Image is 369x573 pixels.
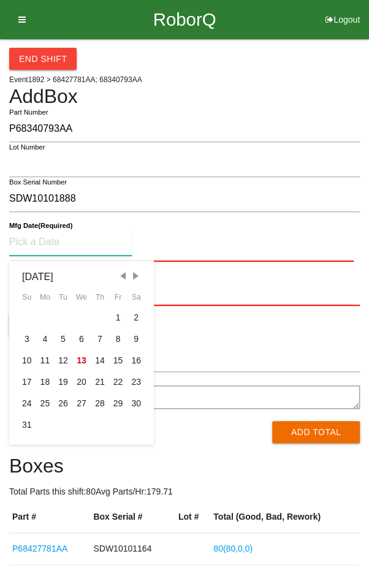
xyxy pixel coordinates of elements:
[9,455,360,477] h4: Boxes
[90,533,175,565] td: SDW10101164
[127,328,145,350] div: Sat Aug 09 2025
[9,116,360,142] input: Required
[18,414,36,436] div: Sun Aug 31 2025
[130,270,141,281] span: Next Month
[76,293,87,302] abbr: Wednesday
[96,293,104,302] abbr: Thursday
[115,293,122,302] abbr: Friday
[36,328,55,350] div: Mon Aug 04 2025
[127,371,145,393] div: Sat Aug 23 2025
[54,350,72,371] div: Tue Aug 12 2025
[9,485,360,498] p: Total Parts this shift: 80 Avg Parts/Hr: 179.71
[109,393,127,414] div: Fri Aug 29 2025
[9,75,142,84] span: Event 1892 > 68427781AA; 68340793AA
[18,393,36,414] div: Sun Aug 24 2025
[109,350,127,371] div: Fri Aug 15 2025
[72,328,91,350] div: Wed Aug 06 2025
[127,307,145,328] div: Sat Aug 02 2025
[36,371,55,393] div: Mon Aug 18 2025
[109,371,127,393] div: Fri Aug 22 2025
[40,293,50,302] abbr: Monday
[54,328,72,350] div: Tue Aug 05 2025
[36,350,55,371] div: Mon Aug 11 2025
[91,371,109,393] div: Thu Aug 21 2025
[9,48,77,70] button: End Shift
[36,393,55,414] div: Mon Aug 25 2025
[54,371,72,393] div: Tue Aug 19 2025
[72,371,91,393] div: Wed Aug 20 2025
[22,269,141,284] div: [DATE]
[127,350,145,371] div: Sat Aug 16 2025
[175,501,210,533] th: Lot #
[9,501,90,533] th: Part #
[9,279,360,306] input: Required
[109,307,127,328] div: Fri Aug 01 2025
[22,293,31,302] abbr: Sunday
[210,501,360,533] th: Total (Good, Bad, Rework)
[91,350,109,371] div: Thu Aug 14 2025
[72,350,91,371] div: Wed Aug 13 2025
[18,371,36,393] div: Sun Aug 17 2025
[9,142,45,153] label: Lot Number
[109,328,127,350] div: Fri Aug 08 2025
[9,222,72,230] b: Mfg Date (Required)
[72,393,91,414] div: Wed Aug 27 2025
[127,393,145,414] div: Sat Aug 30 2025
[117,270,128,281] span: Previous Month
[213,544,253,553] a: 80(80,0,0)
[91,393,109,414] div: Thu Aug 28 2025
[18,350,36,371] div: Sun Aug 10 2025
[9,107,48,118] label: Part Number
[132,293,141,302] abbr: Saturday
[9,229,132,256] input: Pick a Date
[272,421,360,443] button: Add Total
[91,328,109,350] div: Thu Aug 07 2025
[90,501,175,533] th: Box Serial #
[9,86,360,107] h4: Add Box
[9,177,67,188] label: Box Serial Number
[54,393,72,414] div: Tue Aug 26 2025
[18,328,36,350] div: Sun Aug 03 2025
[12,544,67,553] a: P68427781AA
[9,186,360,212] input: Required
[59,293,67,302] abbr: Tuesday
